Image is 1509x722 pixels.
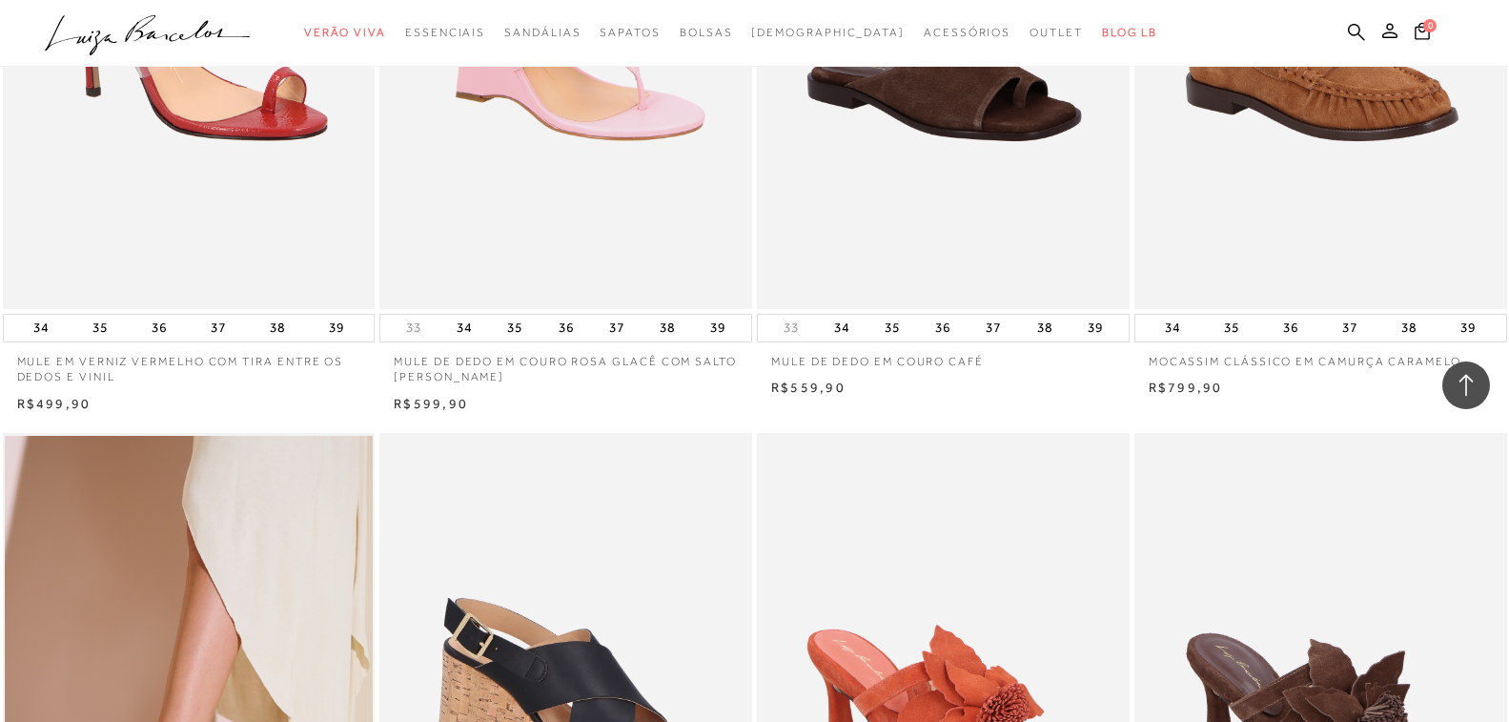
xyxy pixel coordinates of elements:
span: R$499,90 [17,396,92,411]
button: 36 [929,315,956,341]
button: 38 [654,315,681,341]
button: 38 [1396,315,1422,341]
span: R$799,90 [1149,380,1223,395]
button: 35 [501,315,528,341]
button: 34 [828,315,855,341]
button: 37 [205,315,232,341]
span: Verão Viva [304,26,386,39]
button: 37 [980,315,1007,341]
span: Bolsas [680,26,733,39]
span: Essenciais [405,26,485,39]
a: BLOG LB [1102,15,1157,51]
a: MOCASSIM CLÁSSICO EM CAMURÇA CARAMELO [1134,342,1507,370]
a: categoryNavScreenReaderText [924,15,1010,51]
span: R$559,90 [771,380,846,395]
button: 36 [146,315,173,341]
a: noSubCategoriesText [751,15,905,51]
button: 33 [778,319,805,337]
a: categoryNavScreenReaderText [1030,15,1083,51]
button: 39 [323,315,350,341]
button: 33 [400,319,427,337]
a: categoryNavScreenReaderText [405,15,485,51]
a: categoryNavScreenReaderText [504,15,581,51]
button: 35 [879,315,906,341]
button: 39 [1082,315,1109,341]
span: R$599,90 [394,396,468,411]
span: [DEMOGRAPHIC_DATA] [751,26,905,39]
span: BLOG LB [1102,26,1157,39]
a: categoryNavScreenReaderText [600,15,660,51]
span: Sapatos [600,26,660,39]
button: 0 [1409,21,1436,47]
button: 34 [28,315,54,341]
a: MULE DE DEDO EM COURO CAFÉ [757,342,1130,370]
button: 35 [87,315,113,341]
span: Acessórios [924,26,1010,39]
button: 38 [264,315,291,341]
button: 38 [1031,315,1058,341]
span: Sandálias [504,26,581,39]
a: categoryNavScreenReaderText [304,15,386,51]
button: 37 [603,315,630,341]
span: 0 [1423,19,1437,32]
button: 34 [451,315,478,341]
button: 39 [1455,315,1481,341]
button: 39 [704,315,731,341]
button: 36 [553,315,580,341]
a: MULE EM VERNIZ VERMELHO COM TIRA ENTRE OS DEDOS E VINIL [3,342,376,386]
button: 34 [1159,315,1186,341]
button: 36 [1277,315,1304,341]
button: 35 [1218,315,1245,341]
a: categoryNavScreenReaderText [680,15,733,51]
a: MULE DE DEDO EM COURO ROSA GLACÊ COM SALTO [PERSON_NAME] [379,342,752,386]
span: Outlet [1030,26,1083,39]
button: 37 [1336,315,1363,341]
